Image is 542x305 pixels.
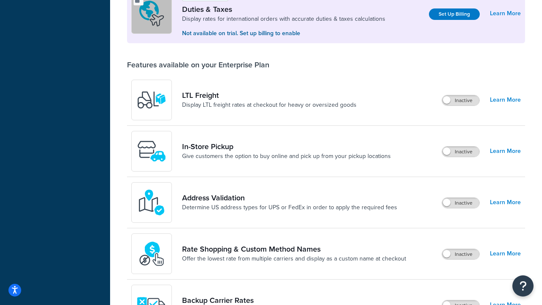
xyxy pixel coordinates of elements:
a: In-Store Pickup [182,142,391,151]
a: Learn More [490,94,521,106]
a: LTL Freight [182,91,357,100]
a: Learn More [490,248,521,260]
img: icon-duo-feat-rate-shopping-ecdd8bed.png [137,239,166,269]
img: wfgcfpwTIucLEAAAAASUVORK5CYII= [137,136,166,166]
label: Inactive [442,147,479,157]
a: Display LTL freight rates at checkout for heavy or oversized goods [182,101,357,109]
a: Set Up Billing [429,8,480,20]
a: Offer the lowest rate from multiple carriers and display as a custom name at checkout [182,255,406,263]
a: Learn More [490,197,521,208]
a: Learn More [490,145,521,157]
a: Address Validation [182,193,397,202]
label: Inactive [442,95,479,105]
label: Inactive [442,249,479,259]
a: Display rates for international orders with accurate duties & taxes calculations [182,15,385,23]
p: Not available on trial. Set up billing to enable [182,29,385,38]
img: kIG8fy0lQAAAABJRU5ErkJggg== [137,188,166,217]
img: y79ZsPf0fXUFUhFXDzUgf+ktZg5F2+ohG75+v3d2s1D9TjoU8PiyCIluIjV41seZevKCRuEjTPPOKHJsQcmKCXGdfprl3L4q7... [137,85,166,115]
a: Determine US address types for UPS or FedEx in order to apply the required fees [182,203,397,212]
button: Open Resource Center [512,275,534,297]
a: Duties & Taxes [182,5,385,14]
a: Learn More [490,8,521,19]
label: Inactive [442,198,479,208]
a: Backup Carrier Rates [182,296,400,305]
a: Give customers the option to buy online and pick up from your pickup locations [182,152,391,161]
a: Rate Shopping & Custom Method Names [182,244,406,254]
div: Features available on your Enterprise Plan [127,60,269,69]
